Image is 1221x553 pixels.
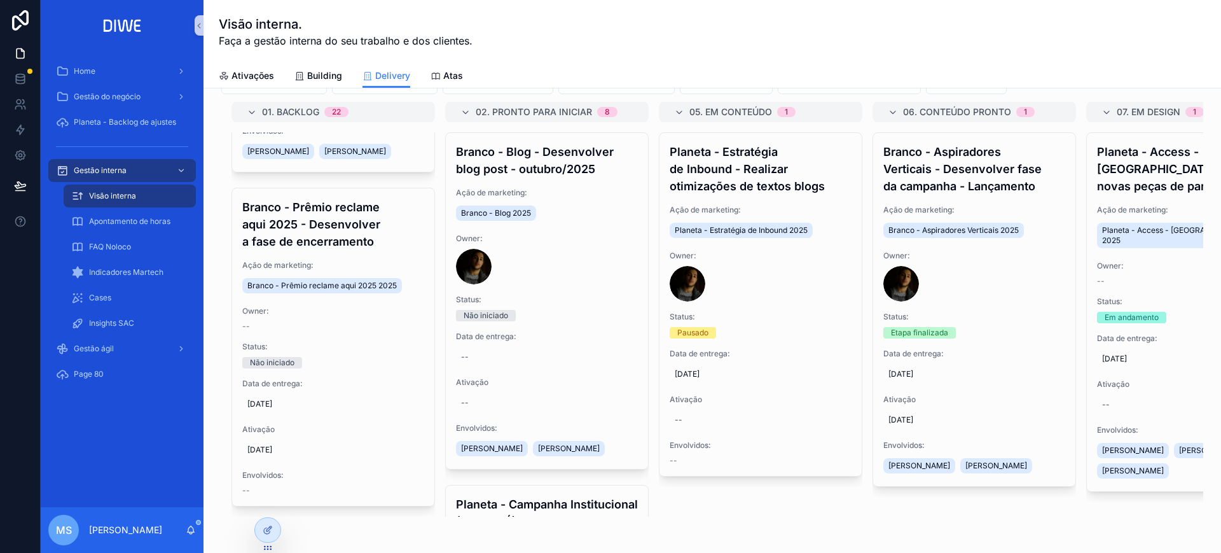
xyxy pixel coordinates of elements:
[242,486,250,496] span: --
[456,295,638,305] span: Status:
[242,321,250,332] span: --
[219,15,473,33] h1: Visão interna.
[891,327,948,339] div: Etapa finalizada
[89,318,134,328] span: Insights SAC
[675,369,846,379] span: [DATE]
[461,444,523,454] span: [PERSON_NAME]
[1102,466,1164,476] span: [PERSON_NAME]
[242,342,424,352] span: Status:
[1024,107,1027,117] div: 1
[461,352,469,362] div: --
[48,159,196,182] a: Gestão interna
[307,69,342,82] span: Building
[1102,445,1164,456] span: [PERSON_NAME]
[670,395,852,405] span: Ativação
[670,440,852,451] span: Envolvidos:
[670,251,852,261] span: Owner:
[219,33,473,48] span: Faça a gestão interna do seu trabalho e dos clientes.
[873,132,1076,487] a: Branco - Aspiradores Verticais - Desenvolver fase da campanha - LançamentoAção de marketing:Branc...
[689,106,772,118] span: 05. Em conteúdo
[670,205,852,215] span: Ação de marketing:
[362,64,410,88] a: Delivery
[659,132,862,477] a: Planeta - Estratégia de Inbound - Realizar otimizações de textos blogsAção de marketing:Planeta -...
[883,143,1065,195] h4: Branco - Aspiradores Verticais - Desenvolver fase da campanha - Lançamento
[456,188,638,198] span: Ação de marketing:
[242,199,424,250] h4: Branco - Prêmio reclame aqui 2025 - Desenvolver a fase de encerramento
[375,69,410,82] span: Delivery
[48,337,196,360] a: Gestão ágil
[431,64,463,90] a: Atas
[74,369,104,379] span: Page 80
[605,107,610,117] div: 8
[1105,312,1159,323] div: Em andamento
[89,191,136,201] span: Visão interna
[670,349,852,359] span: Data de entrega:
[538,444,600,454] span: [PERSON_NAME]
[332,107,341,117] div: 22
[324,146,386,157] span: [PERSON_NAME]
[883,251,1065,261] span: Owner:
[64,235,196,258] a: FAQ Noloco
[89,242,131,252] span: FAQ Noloco
[48,60,196,83] a: Home
[294,64,342,90] a: Building
[64,286,196,309] a: Cases
[48,363,196,386] a: Page 80
[64,261,196,284] a: Indicadores Martech
[445,132,649,470] a: Branco - Blog - Desenvolver blog post - outubro/2025Ação de marketing:Branco - Blog 2025Owner:Sta...
[247,146,309,157] span: [PERSON_NAME]
[888,415,1060,425] span: [DATE]
[1102,400,1110,410] div: --
[464,310,508,321] div: Não iniciado
[89,216,170,227] span: Apontamento de horas
[48,111,196,134] a: Planeta - Backlog de ajustes
[675,225,808,235] span: Planeta - Estratégia de Inbound 2025
[456,234,638,244] span: Owner:
[74,92,141,102] span: Gestão do negócio
[56,522,72,538] span: MS
[670,143,852,195] h4: Planeta - Estratégia de Inbound - Realizar otimizações de textos blogs
[883,312,1065,322] span: Status:
[883,349,1065,359] span: Data de entrega:
[74,66,95,76] span: Home
[89,524,162,536] p: [PERSON_NAME]
[262,106,319,118] span: 01. Backlog
[48,85,196,108] a: Gestão do negócio
[89,267,163,277] span: Indicadores Martech
[903,106,1011,118] span: 06. Conteúdo pronto
[231,69,274,82] span: Ativações
[785,107,788,117] div: 1
[242,260,424,270] span: Ação de marketing:
[99,15,146,36] img: App logo
[677,327,708,339] div: Pausado
[74,344,114,354] span: Gestão ágil
[1097,276,1105,286] span: --
[64,312,196,335] a: Insights SAC
[64,185,196,207] a: Visão interna
[883,395,1065,405] span: Ativação
[476,106,592,118] span: 02. Pronto para iniciar
[242,470,424,480] span: Envolvidos:
[443,69,463,82] span: Atas
[250,357,294,368] div: Não iniciado
[74,117,176,127] span: Planeta - Backlog de ajustes
[888,225,1019,235] span: Branco - Aspiradores Verticais 2025
[461,398,469,408] div: --
[675,415,682,425] div: --
[888,369,1060,379] span: [DATE]
[883,205,1065,215] span: Ação de marketing:
[1193,107,1196,117] div: 1
[247,281,397,291] span: Branco - Prêmio reclame aqui 2025 2025
[670,312,852,322] span: Status:
[965,461,1027,471] span: [PERSON_NAME]
[247,399,419,409] span: [DATE]
[456,143,638,178] h4: Branco - Blog - Desenvolver blog post - outubro/2025
[89,293,111,303] span: Cases
[670,456,677,466] span: --
[242,306,424,316] span: Owner:
[883,440,1065,451] span: Envolvidos:
[456,332,638,342] span: Data de entrega:
[231,188,435,507] a: Branco - Prêmio reclame aqui 2025 - Desenvolver a fase de encerramentoAção de marketing:Branco - ...
[456,377,638,388] span: Ativação
[242,424,424,435] span: Ativação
